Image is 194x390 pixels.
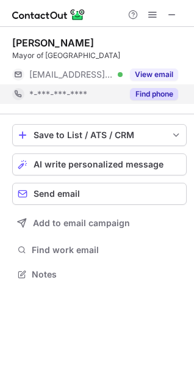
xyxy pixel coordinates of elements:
span: Find work email [32,245,182,256]
button: Add to email campaign [12,212,187,234]
button: Send email [12,183,187,205]
button: Find work email [12,241,187,259]
span: [EMAIL_ADDRESS][DOMAIN_NAME] [29,69,113,80]
div: Save to List / ATS / CRM [34,130,165,140]
button: Reveal Button [130,88,178,100]
div: [PERSON_NAME] [12,37,94,49]
span: AI write personalized message [34,160,163,169]
span: Send email [34,189,80,199]
div: Mayor of [GEOGRAPHIC_DATA] [12,50,187,61]
span: Notes [32,269,182,280]
span: Add to email campaign [33,218,130,228]
img: ContactOut v5.3.10 [12,7,85,22]
button: Reveal Button [130,68,178,81]
button: AI write personalized message [12,153,187,175]
button: save-profile-one-click [12,124,187,146]
button: Notes [12,266,187,283]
